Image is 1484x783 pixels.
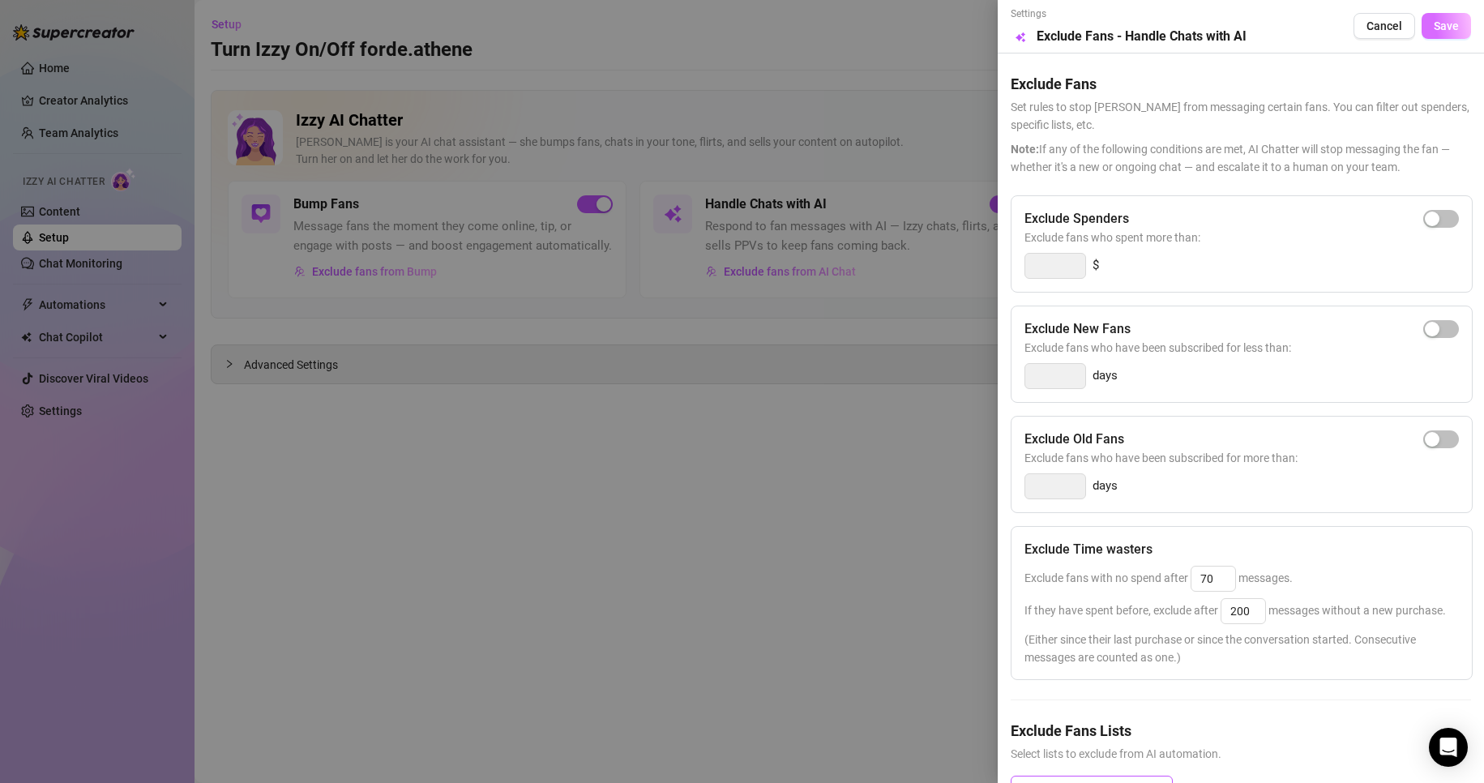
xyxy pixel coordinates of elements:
[1024,339,1459,357] span: Exclude fans who have been subscribed for less than:
[1037,27,1247,46] h5: Exclude Fans - Handle Chats with AI
[1024,571,1293,584] span: Exclude fans with no spend after messages.
[1011,143,1039,156] span: Note:
[1024,540,1153,559] h5: Exclude Time wasters
[1093,256,1099,276] span: $
[1024,604,1446,617] span: If they have spent before, exclude after messages without a new purchase.
[1093,366,1118,386] span: days
[1434,19,1459,32] span: Save
[1024,209,1129,229] h5: Exclude Spenders
[1366,19,1402,32] span: Cancel
[1024,229,1459,246] span: Exclude fans who spent more than:
[1011,6,1247,22] span: Settings
[1011,73,1471,95] h5: Exclude Fans
[1354,13,1415,39] button: Cancel
[1093,477,1118,496] span: days
[1011,745,1471,763] span: Select lists to exclude from AI automation.
[1024,449,1459,467] span: Exclude fans who have been subscribed for more than:
[1024,319,1131,339] h5: Exclude New Fans
[1429,728,1468,767] div: Open Intercom Messenger
[1024,631,1459,666] span: (Either since their last purchase or since the conversation started. Consecutive messages are cou...
[1422,13,1471,39] button: Save
[1011,720,1471,742] h5: Exclude Fans Lists
[1024,430,1124,449] h5: Exclude Old Fans
[1011,140,1471,176] span: If any of the following conditions are met, AI Chatter will stop messaging the fan — whether it's...
[1011,98,1471,134] span: Set rules to stop [PERSON_NAME] from messaging certain fans. You can filter out spenders, specifi...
